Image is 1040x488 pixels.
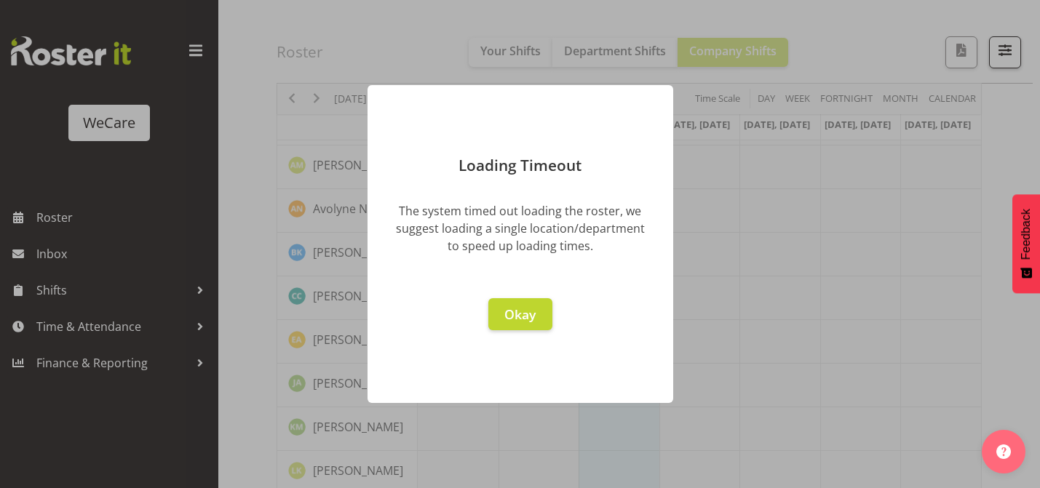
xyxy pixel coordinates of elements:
span: Feedback [1020,209,1033,260]
img: help-xxl-2.png [996,444,1011,459]
button: Feedback - Show survey [1012,194,1040,293]
button: Okay [488,298,552,330]
p: Loading Timeout [382,158,659,173]
span: Okay [504,305,536,323]
div: The system timed out loading the roster, we suggest loading a single location/department to speed... [389,202,651,255]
